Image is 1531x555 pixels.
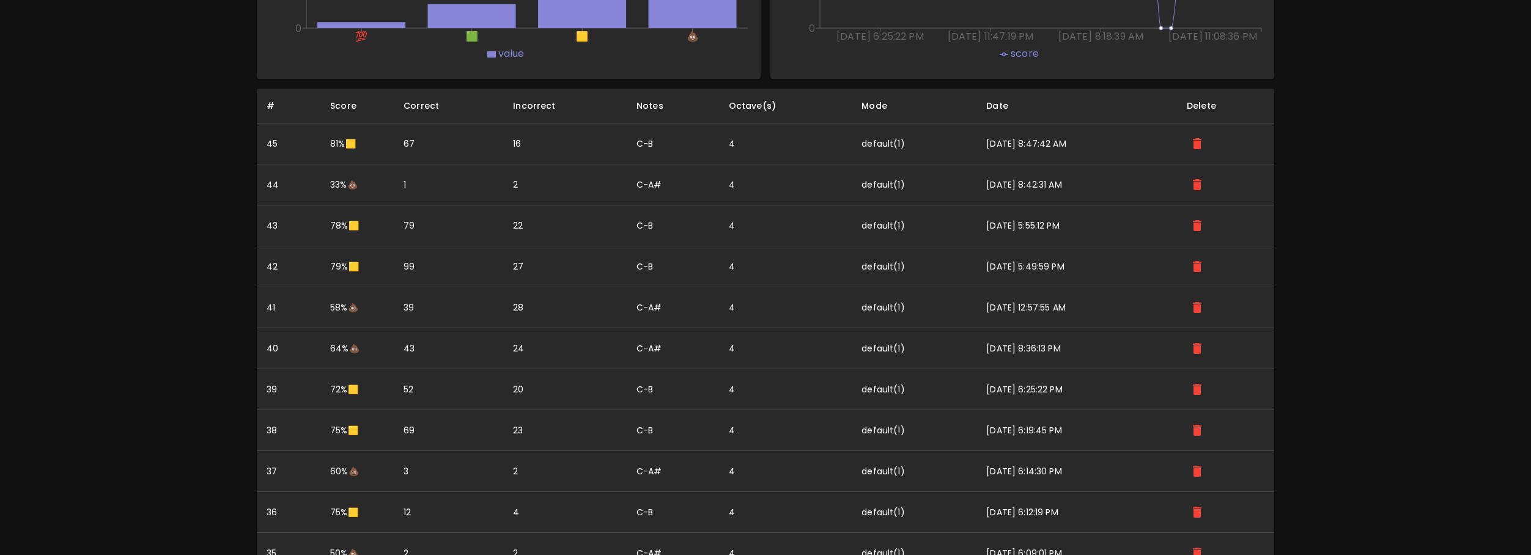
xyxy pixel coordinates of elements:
td: 99 [394,246,503,287]
td: C-B [627,205,719,246]
td: 33 % 💩 [320,164,394,205]
td: default ( 1 ) [852,451,976,492]
td: C-A# [627,164,719,205]
td: default ( 1 ) [852,492,976,533]
td: [DATE] 6:12:19 PM [976,492,1177,533]
tspan: [DATE] 8:18:39 AM [1058,30,1144,44]
td: [DATE] 6:19:45 PM [976,410,1177,451]
th: Correct [394,89,503,123]
tspan: [DATE] 6:25:22 PM [836,30,924,44]
td: C-B [627,410,719,451]
td: [DATE] 6:25:22 PM [976,369,1177,410]
td: 4 [719,369,852,410]
span: value [498,46,525,61]
td: 3 [394,451,503,492]
tspan: 💯 [355,30,367,44]
td: 28 [503,287,627,328]
td: 23 [503,410,627,451]
td: default ( 1 ) [852,246,976,287]
td: 12 [394,492,503,533]
td: C-B [627,246,719,287]
td: C-A# [627,451,719,492]
tspan: 🟩 [466,30,478,44]
td: 44 [257,164,320,205]
td: 43 [257,205,320,246]
button: delete [1187,420,1208,441]
td: 4 [719,287,852,328]
td: default ( 1 ) [852,287,976,328]
td: 72 % 🟨 [320,369,394,410]
td: 58 % 💩 [320,287,394,328]
td: 2 [503,164,627,205]
td: 43 [394,328,503,369]
td: C-B [627,492,719,533]
td: 20 [503,369,627,410]
td: 4 [719,451,852,492]
button: delete [1187,338,1208,359]
td: 37 [257,451,320,492]
td: default ( 1 ) [852,205,976,246]
button: delete [1187,461,1208,482]
td: 24 [503,328,627,369]
td: C-A# [627,328,719,369]
td: [DATE] 8:36:13 PM [976,328,1177,369]
td: 75 % 🟨 [320,410,394,451]
tspan: [DATE] 11:08:36 PM [1168,30,1257,44]
td: [DATE] 12:57:55 AM [976,287,1177,328]
td: 41 [257,287,320,328]
td: 79 % 🟨 [320,246,394,287]
td: 60 % 💩 [320,451,394,492]
th: Delete [1177,89,1274,123]
td: default ( 1 ) [852,123,976,164]
td: 38 [257,410,320,451]
td: 67 [394,123,503,164]
th: Notes [627,89,719,123]
td: 27 [503,246,627,287]
button: delete [1187,297,1208,318]
td: [DATE] 5:49:59 PM [976,246,1177,287]
td: 4 [719,328,852,369]
td: 4 [719,205,852,246]
th: Date [976,89,1177,123]
td: C-B [627,123,719,164]
th: Mode [852,89,976,123]
td: 4 [719,164,852,205]
button: delete [1187,133,1208,154]
td: default ( 1 ) [852,164,976,205]
td: 75 % 🟨 [320,492,394,533]
tspan: 🟨 [576,30,588,44]
button: delete [1187,174,1208,195]
td: 52 [394,369,503,410]
td: [DATE] 8:42:31 AM [976,164,1177,205]
td: default ( 1 ) [852,369,976,410]
td: 39 [394,287,503,328]
td: C-B [627,369,719,410]
td: 4 [719,246,852,287]
tspan: 0 [295,21,301,35]
td: C-A# [627,287,719,328]
td: 4 [719,123,852,164]
tspan: 💩 [687,30,699,44]
td: 22 [503,205,627,246]
td: 69 [394,410,503,451]
td: 4 [719,492,852,533]
td: [DATE] 6:14:30 PM [976,451,1177,492]
tspan: [DATE] 11:47:19 PM [948,30,1034,44]
td: default ( 1 ) [852,328,976,369]
tspan: 0 [809,21,815,35]
button: delete [1187,256,1208,277]
td: [DATE] 8:47:42 AM [976,123,1177,164]
td: 42 [257,246,320,287]
td: [DATE] 5:55:12 PM [976,205,1177,246]
td: 79 [394,205,503,246]
button: delete [1187,502,1208,523]
td: 4 [503,492,627,533]
td: 78 % 🟨 [320,205,394,246]
td: 45 [257,123,320,164]
td: 4 [719,410,852,451]
span: score [1011,46,1039,61]
td: default ( 1 ) [852,410,976,451]
button: delete [1187,379,1208,400]
td: 81 % 🟨 [320,123,394,164]
td: 16 [503,123,627,164]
